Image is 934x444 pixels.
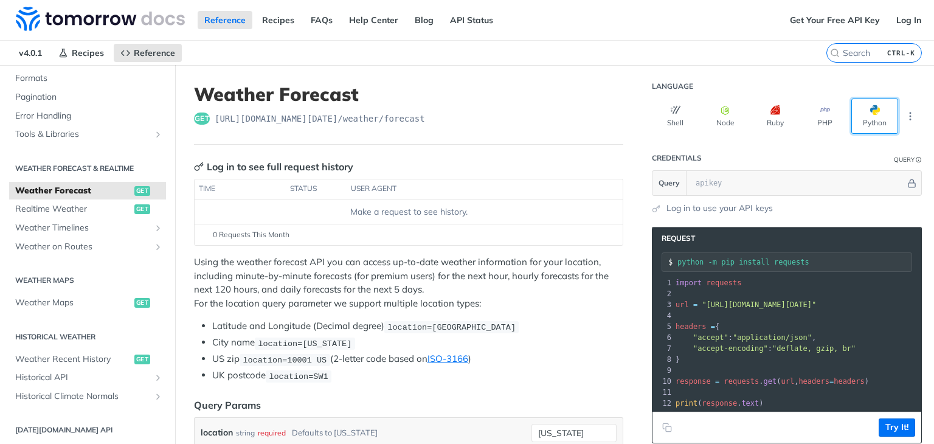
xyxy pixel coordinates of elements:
[656,234,695,243] span: Request
[258,424,286,442] div: required
[15,185,131,197] span: Weather Forecast
[781,377,794,386] span: url
[890,11,928,29] a: Log In
[659,418,676,437] button: Copy to clipboard
[652,99,699,134] button: Shell
[690,171,905,195] input: apikey
[15,110,163,122] span: Error Handling
[652,321,673,332] div: 5
[15,353,131,366] span: Weather Recent History
[715,377,719,386] span: =
[772,344,856,353] span: "deflate, gzip, br"
[212,369,623,383] li: UK postcode
[652,332,673,343] div: 6
[652,387,673,398] div: 11
[304,11,339,29] a: FAQs
[427,353,468,364] a: ISO-3166
[666,202,773,215] a: Log in to use your API keys
[16,7,185,31] img: Tomorrow.io Weather API Docs
[702,99,749,134] button: Node
[783,11,887,29] a: Get Your Free API Key
[15,297,131,309] span: Weather Maps
[711,322,715,331] span: =
[652,82,693,91] div: Language
[676,377,711,386] span: response
[9,125,166,144] a: Tools & LibrariesShow subpages for Tools & Libraries
[851,99,898,134] button: Python
[894,155,915,164] div: Query
[243,355,327,364] span: location=10001 US
[194,398,261,412] div: Query Params
[198,11,252,29] a: Reference
[801,99,848,134] button: PHP
[652,354,673,365] div: 8
[15,128,150,140] span: Tools & Libraries
[12,44,49,62] span: v4.0.1
[724,377,759,386] span: requests
[693,333,728,342] span: "accept"
[342,11,405,29] a: Help Center
[194,159,353,174] div: Log in to see full request history
[676,355,680,364] span: }
[9,238,166,256] a: Weather on RoutesShow subpages for Weather on Routes
[9,182,166,200] a: Weather Forecastget
[9,387,166,406] a: Historical Climate NormalsShow subpages for Historical Climate Normals
[286,179,347,199] th: status
[652,299,673,310] div: 3
[199,206,618,218] div: Make a request to see history.
[134,298,150,308] span: get
[693,300,697,309] span: =
[905,177,918,189] button: Hide
[9,350,166,369] a: Weather Recent Historyget
[194,83,623,105] h1: Weather Forecast
[693,344,768,353] span: "accept-encoding"
[195,179,286,199] th: time
[258,339,351,348] span: location=[US_STATE]
[134,204,150,214] span: get
[236,424,255,442] div: string
[652,310,673,321] div: 4
[9,200,166,218] a: Realtime Weatherget
[15,72,163,85] span: Formats
[752,99,798,134] button: Ruby
[292,424,378,442] div: Defaults to [US_STATE]
[134,186,150,196] span: get
[652,398,673,409] div: 12
[916,157,922,163] i: Information
[269,372,328,381] span: location=SW1
[153,242,163,252] button: Show subpages for Weather on Routes
[215,113,425,125] span: https://api.tomorrow.io/v4/weather/forecast
[15,203,131,215] span: Realtime Weather
[9,88,166,106] a: Pagination
[15,222,150,234] span: Weather Timelines
[212,336,623,350] li: City name
[741,399,759,408] span: text
[677,258,912,266] input: Request instructions
[153,373,163,383] button: Show subpages for Historical API
[194,113,210,125] span: get
[702,399,737,408] span: response
[829,377,834,386] span: =
[153,392,163,401] button: Show subpages for Historical Climate Normals
[707,279,742,287] span: requests
[212,352,623,366] li: US zip (2-letter code based on )
[134,355,150,364] span: get
[798,377,829,386] span: headers
[733,333,812,342] span: "application/json"
[9,163,166,174] h2: Weather Forecast & realtime
[676,322,707,331] span: headers
[652,288,673,299] div: 2
[9,294,166,312] a: Weather Mapsget
[676,399,764,408] span: ( . )
[347,179,598,199] th: user agent
[905,111,916,122] svg: More ellipsis
[9,107,166,125] a: Error Handling
[652,277,673,288] div: 1
[443,11,500,29] a: API Status
[387,322,516,331] span: location=[GEOGRAPHIC_DATA]
[212,319,623,333] li: Latitude and Longitude (Decimal degree)
[834,377,865,386] span: headers
[884,47,918,59] kbd: CTRL-K
[652,153,702,163] div: Credentials
[652,343,673,354] div: 7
